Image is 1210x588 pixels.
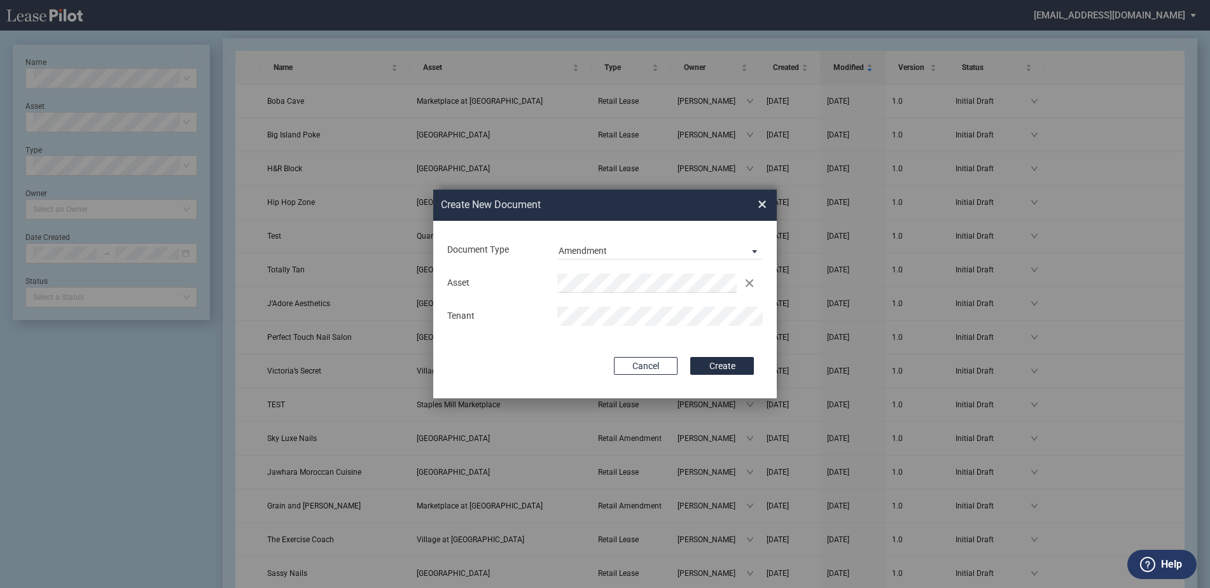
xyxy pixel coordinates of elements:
[758,195,767,215] span: ×
[557,241,763,260] md-select: Document Type: Amendment
[440,277,550,290] div: Asset
[614,357,678,375] button: Cancel
[559,246,607,256] div: Amendment
[441,198,712,212] h2: Create New Document
[433,190,777,398] md-dialog: Create New ...
[440,310,550,323] div: Tenant
[1161,556,1182,573] label: Help
[440,244,550,256] div: Document Type
[690,357,754,375] button: Create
